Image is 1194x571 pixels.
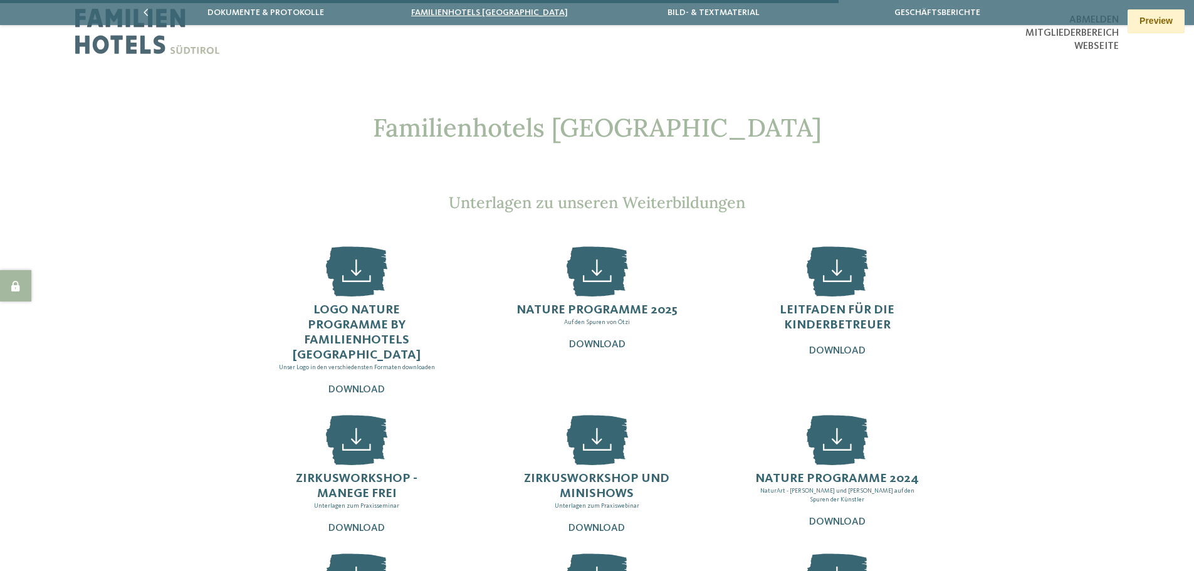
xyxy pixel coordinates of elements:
[296,473,417,500] span: Zirkusworkshop - Manege frei
[894,8,980,17] a: Geschäftsberichte
[246,415,468,535] a: Zirkusworkshop - Manege frei Unterlagen zum Praxisseminar Download
[514,501,680,510] p: Unterlagen zum Praxiswebinar
[1074,41,1119,51] a: Webseite
[524,473,669,500] span: Zirkusworkshop und Minishows
[449,192,745,212] span: Unterlagen zu unseren Weiterbildungen
[486,415,708,535] a: Zirkusworkshop und Minishows Unterlagen zum Praxiswebinar Download
[328,523,385,533] span: Download
[1025,28,1119,38] a: Mitgliederbereich
[726,246,948,396] a: Leitfaden für die Kinderbetreuer Download
[755,473,919,485] span: Nature Programme 2024
[809,517,866,527] span: Download
[207,8,324,17] a: Dokumente & Protokolle
[780,304,894,332] span: Leitfaden für die Kinderbetreuer
[373,112,822,144] span: Familienhotels [GEOGRAPHIC_DATA]
[569,340,626,350] span: Download
[809,346,866,356] span: Download
[274,363,440,372] p: Unser Logo in den verschiedensten Formaten downloaden
[668,8,760,17] a: Bild- & Textmaterial
[516,304,678,317] span: Nature Programme 2025
[293,304,421,362] span: Logo Nature Programme by Familienhotels [GEOGRAPHIC_DATA]
[754,486,920,504] p: NaturArt - [PERSON_NAME] und [PERSON_NAME] auf den Spuren der Künstler
[328,385,385,395] span: Download
[486,246,708,396] a: Nature Programme 2025 Auf den Spuren von Ötzi Download
[568,523,625,533] span: Download
[246,246,468,396] a: Logo Nature Programme by Familienhotels [GEOGRAPHIC_DATA] Unser Logo in den verschiedensten Forma...
[516,318,678,327] p: Auf den Spuren von Ötzi
[274,501,440,510] p: Unterlagen zum Praxisseminar
[411,8,568,17] a: Familienhotels [GEOGRAPHIC_DATA]
[726,415,948,535] a: Nature Programme 2024 NaturArt - [PERSON_NAME] und [PERSON_NAME] auf den Spuren der Künstler Down...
